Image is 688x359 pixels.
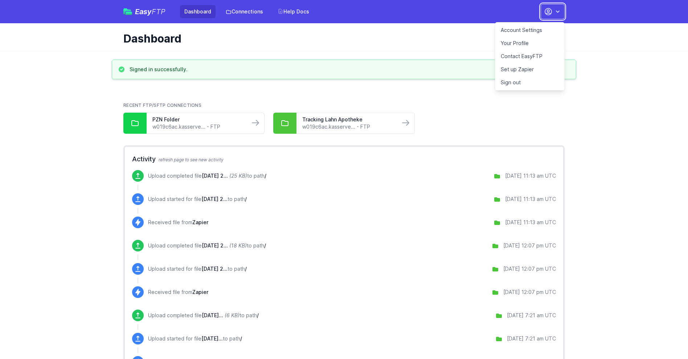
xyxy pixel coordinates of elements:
[265,173,266,179] span: /
[273,5,314,18] a: Help Docs
[202,242,228,249] span: October 02 2025 12:05:38.csv
[148,195,247,203] p: Upload started for file to path
[257,312,259,318] span: /
[225,312,239,318] i: (6 KB)
[507,312,556,319] div: [DATE] 7:21 am UTC
[201,266,228,272] span: October 02 2025 12:05:38.csv
[148,219,208,226] p: Received file from
[152,123,244,130] a: w019c6ac.kasserve... - FTP
[495,50,565,63] a: Contact EasyFTP
[132,154,556,164] h2: Activity
[148,289,208,296] p: Received file from
[503,242,556,249] div: [DATE] 12:07 pm UTC
[152,7,165,16] span: FTP
[201,196,228,202] span: October 06 2025 11:11:51.csv
[148,335,242,342] p: Upload started for file to path
[123,8,132,15] img: easyftp_logo.png
[123,32,559,45] h1: Dashboard
[148,265,247,273] p: Upload started for file to path
[180,5,216,18] a: Dashboard
[495,76,565,89] a: Sign out
[148,242,266,249] p: Upload completed file to path
[503,289,556,296] div: [DATE] 12:07 pm UTC
[159,157,224,162] span: refresh page to see new activity
[505,195,556,203] div: [DATE] 11:13 am UTC
[495,63,565,76] a: Set up Zapier
[148,172,266,179] p: Upload completed file to path
[302,116,394,123] a: Tracking Lahn Apotheke
[202,173,228,179] span: October 06 2025 11:11:51.csv
[507,335,556,342] div: [DATE] 7:21 am UTC
[505,219,556,226] div: [DATE] 11:13 am UTC
[495,37,565,50] a: Your Profile
[245,266,247,272] span: /
[503,265,556,273] div: [DATE] 12:07 pm UTC
[264,242,266,249] span: /
[192,219,208,225] span: Zapier
[495,24,565,37] a: Account Settings
[229,173,247,179] i: (25 KB)
[652,323,679,350] iframe: Drift Widget Chat Controller
[302,123,394,130] a: w019c6ac.kasserve... - FTP
[505,172,556,179] div: [DATE] 11:13 am UTC
[130,66,188,73] h3: Signed in successfully.
[123,8,165,15] a: EasyFTP
[192,289,208,295] span: Zapier
[123,102,565,108] h2: Recent FTP/SFTP Connections
[245,196,247,202] span: /
[240,335,242,342] span: /
[202,312,223,318] span: September 30 2025 07:19:35.csv
[229,242,247,249] i: (18 KB)
[201,335,223,342] span: September 30 2025 07:19:35.csv
[152,116,244,123] a: PZN Folder
[221,5,267,18] a: Connections
[135,8,165,15] span: Easy
[148,312,259,319] p: Upload completed file to path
